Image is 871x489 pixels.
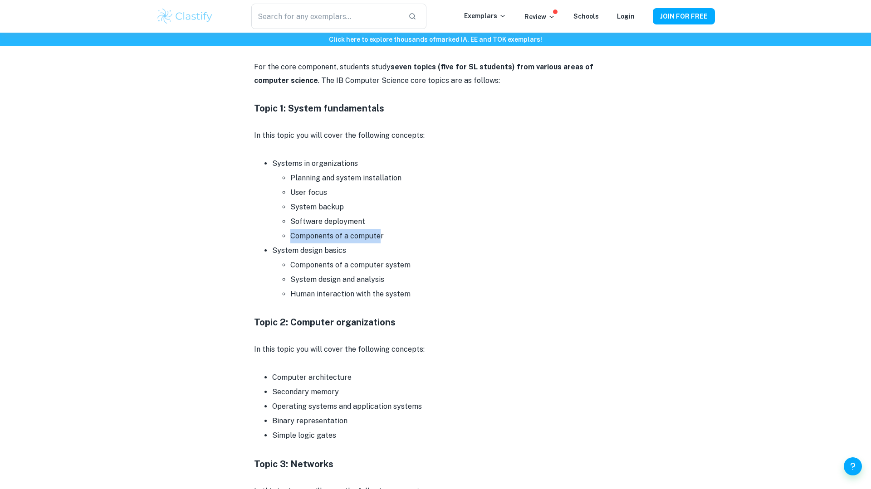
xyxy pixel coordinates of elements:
h4: Topic 1: System fundamentals [254,102,617,115]
img: Clastify logo [156,7,214,25]
li: Components of a computer [290,229,617,243]
li: Secondary memory [272,385,617,399]
button: Help and Feedback [844,457,862,475]
h6: Click here to explore thousands of marked IA, EE and TOK exemplars ! [2,34,869,44]
li: System design and analysis [290,272,617,287]
p: In this topic you will cover the following concepts: [254,343,617,356]
a: Schools [573,13,599,20]
li: System backup [290,200,617,214]
h4: Topic 3: Networks [254,457,617,471]
h4: Topic 2: Computer organizations [254,315,617,329]
a: Login [617,13,635,20]
li: User focus [290,185,617,200]
li: Software deployment [290,214,617,229]
li: Binary representation [272,414,617,428]
p: Review [524,12,555,22]
li: Operating systems and application systems [272,399,617,414]
strong: seven topics (five for SL students) from various areas of computer science [254,63,593,85]
li: Simple logic gates [272,428,617,457]
li: Computer architecture [272,370,617,385]
button: JOIN FOR FREE [653,8,715,24]
li: Planning and system installation [290,171,617,185]
input: Search for any exemplars... [251,4,401,29]
p: For the core component, students study . The IB Computer Science core topics are as follows: [254,60,617,88]
p: Exemplars [464,11,506,21]
p: In this topic you will cover the following concepts: [254,129,617,142]
li: Systems in organizations [272,156,617,243]
li: Components of a computer system [290,258,617,272]
li: Human interaction with the system [290,287,617,301]
li: System design basics [272,243,617,301]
